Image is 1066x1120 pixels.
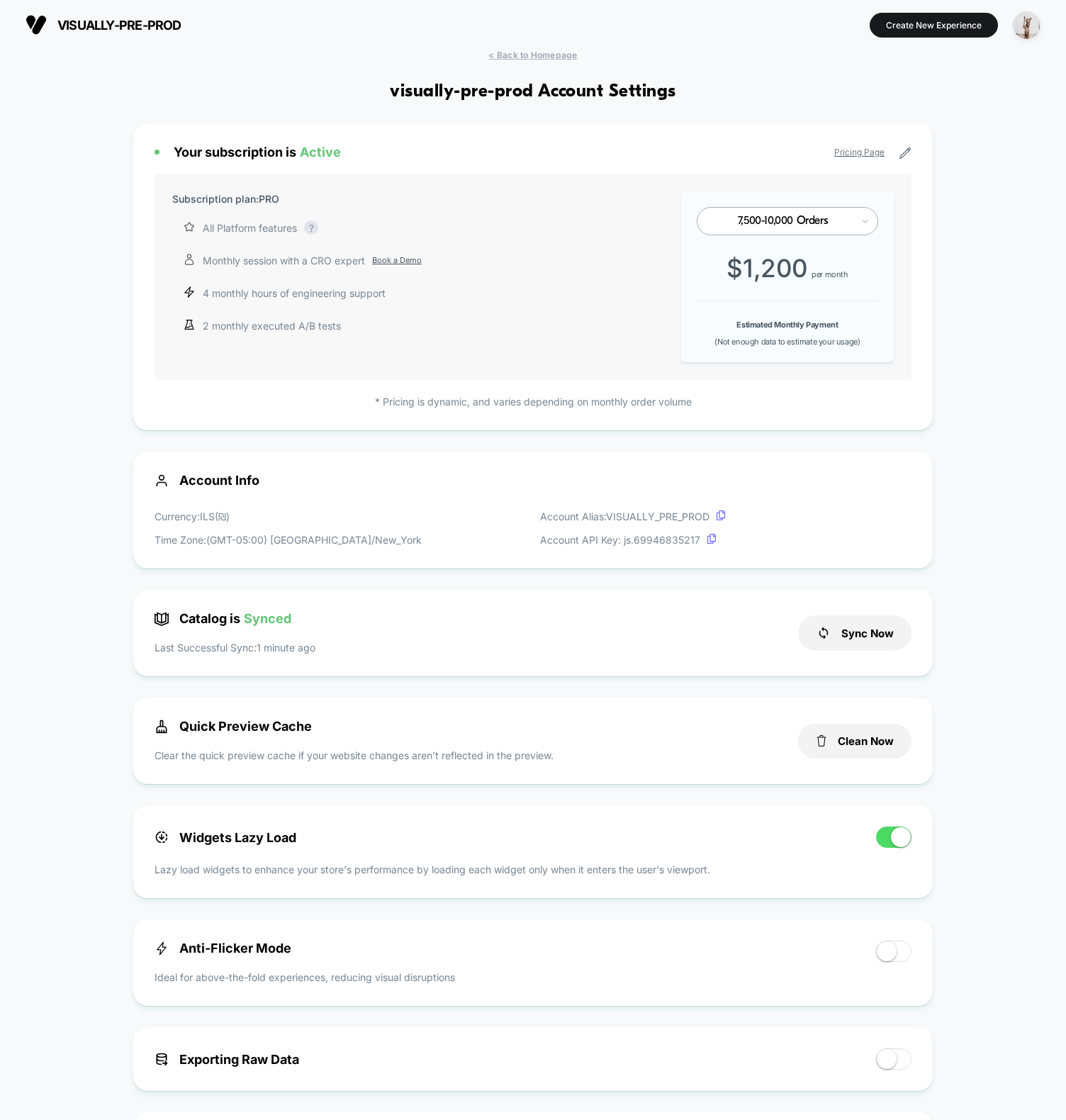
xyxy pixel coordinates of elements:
b: Estimated Monthly Payment [736,320,838,330]
p: 2 monthly executed A/B tests [203,318,341,333]
div: 7,500-10,000 Orders [713,215,852,228]
h1: visually-pre-prod Account Settings [390,82,675,102]
span: Your subscription is [174,145,341,159]
p: Monthly session with a CRO expert [203,253,422,268]
div: ? [304,220,318,235]
span: Widgets Lazy Load [155,830,296,845]
span: < Back to Homepage [488,50,577,60]
span: Synced [244,611,291,626]
button: visually-pre-prod [21,13,186,36]
img: Visually logo [26,14,47,35]
span: Quick Preview Cache [155,719,312,734]
button: Clean Now [798,724,911,758]
span: Anti-Flicker Mode [155,941,291,956]
span: (Not enough data to estimate your usage) [714,337,860,347]
span: Account Info [155,473,911,488]
p: Subscription plan: PRO [172,191,279,206]
p: Lazy load widgets to enhance your store's performance by loading each widget only when it enters ... [155,862,911,877]
span: Catalog is [155,611,291,626]
span: per month [812,269,848,279]
a: Book a Demo [372,254,422,267]
p: Account Alias: VISUALLY_PRE_PROD [540,509,726,524]
button: Create New Experience [870,13,998,38]
p: Ideal for above-the-fold experiences, reducing visual disruptions [155,970,455,985]
p: Clear the quick preview cache if your website changes aren’t reflected in the preview. [155,748,554,763]
span: visually-pre-prod [57,18,181,33]
p: Account API Key: js. 69946835217 [540,532,726,547]
p: Time Zone: (GMT-05:00) [GEOGRAPHIC_DATA]/New_York [155,532,422,547]
p: Currency: ILS ( ₪ ) [155,509,422,524]
span: Exporting Raw Data [155,1052,299,1067]
button: Sync Now [798,615,911,651]
span: $ 1,200 [726,253,808,283]
p: 4 monthly hours of engineering support [203,286,386,301]
button: ppic [1009,11,1045,40]
p: * Pricing is dynamic, and varies depending on monthly order volume [155,394,911,409]
p: Last Successful Sync: 1 minute ago [155,640,315,655]
p: All Platform features [203,220,297,235]
a: Pricing Page [834,147,885,157]
img: ppic [1013,11,1040,39]
span: Active [300,145,341,159]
